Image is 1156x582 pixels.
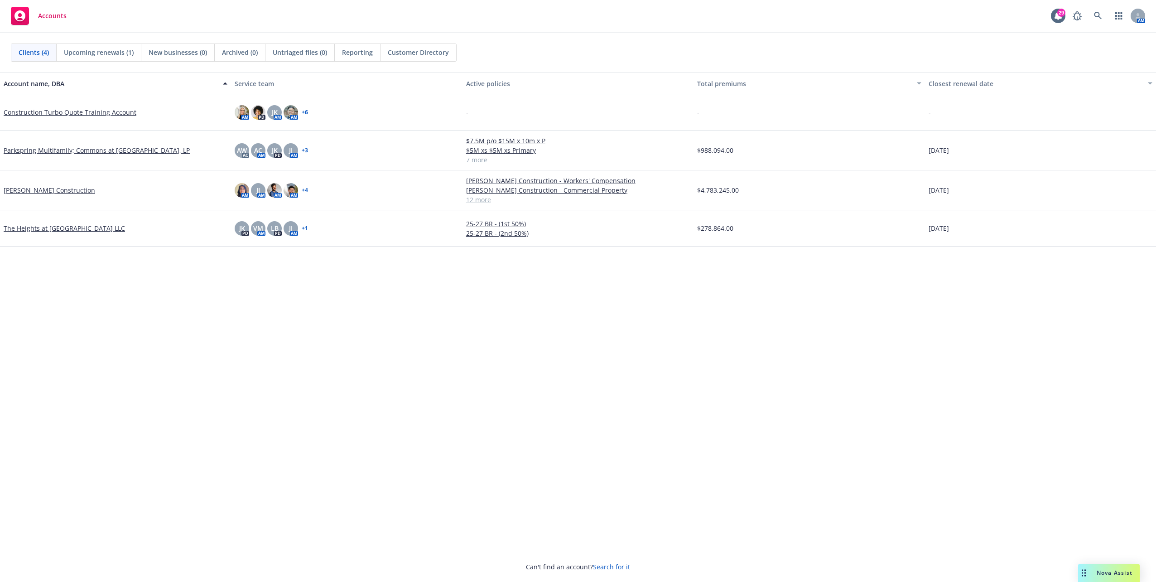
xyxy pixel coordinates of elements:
[4,185,95,195] a: [PERSON_NAME] Construction
[929,223,949,233] span: [DATE]
[697,107,699,117] span: -
[64,48,134,57] span: Upcoming renewals (1)
[929,79,1142,88] div: Closest renewal date
[929,145,949,155] span: [DATE]
[19,48,49,57] span: Clients (4)
[1089,7,1107,25] a: Search
[1078,564,1089,582] div: Drag to move
[697,145,733,155] span: $988,094.00
[38,12,67,19] span: Accounts
[235,105,249,120] img: photo
[4,107,136,117] a: Construction Turbo Quote Training Account
[697,223,733,233] span: $278,864.00
[388,48,449,57] span: Customer Directory
[342,48,373,57] span: Reporting
[466,79,690,88] div: Active policies
[253,223,263,233] span: VM
[4,223,125,233] a: The Heights at [GEOGRAPHIC_DATA] LLC
[272,145,278,155] span: JK
[302,188,308,193] a: + 4
[267,183,282,198] img: photo
[272,107,278,117] span: JK
[239,223,245,233] span: JK
[235,183,249,198] img: photo
[302,110,308,115] a: + 6
[1078,564,1140,582] button: Nova Assist
[284,105,298,120] img: photo
[466,136,690,145] a: $7.5M p/o $15M x 10m x P
[271,223,279,233] span: LB
[256,185,260,195] span: JJ
[302,148,308,153] a: + 3
[1057,9,1065,17] div: 29
[929,107,931,117] span: -
[526,562,630,572] span: Can't find an account?
[462,73,694,94] button: Active policies
[273,48,327,57] span: Untriaged files (0)
[7,3,70,29] a: Accounts
[466,195,690,204] a: 12 more
[694,73,925,94] button: Total premiums
[929,185,949,195] span: [DATE]
[231,73,462,94] button: Service team
[4,79,217,88] div: Account name, DBA
[237,145,247,155] span: AW
[4,145,190,155] a: Parkspring Multifamily; Commons at [GEOGRAPHIC_DATA], LP
[222,48,258,57] span: Archived (0)
[251,105,265,120] img: photo
[466,107,468,117] span: -
[284,183,298,198] img: photo
[697,185,739,195] span: $4,783,245.00
[289,223,293,233] span: JJ
[697,79,911,88] div: Total premiums
[1097,569,1132,577] span: Nova Assist
[466,228,690,238] a: 25-27 BR - (2nd 50%)
[466,145,690,155] a: $5M xs $5M xs Primary
[466,185,690,195] a: [PERSON_NAME] Construction - Commercial Property
[302,226,308,231] a: + 1
[1068,7,1086,25] a: Report a Bug
[254,145,262,155] span: AC
[466,176,690,185] a: [PERSON_NAME] Construction - Workers' Compensation
[149,48,207,57] span: New businesses (0)
[925,73,1156,94] button: Closest renewal date
[593,563,630,571] a: Search for it
[289,145,293,155] span: JJ
[466,155,690,165] a: 7 more
[1110,7,1128,25] a: Switch app
[466,219,690,228] a: 25-27 BR - (1st 50%)
[235,79,458,88] div: Service team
